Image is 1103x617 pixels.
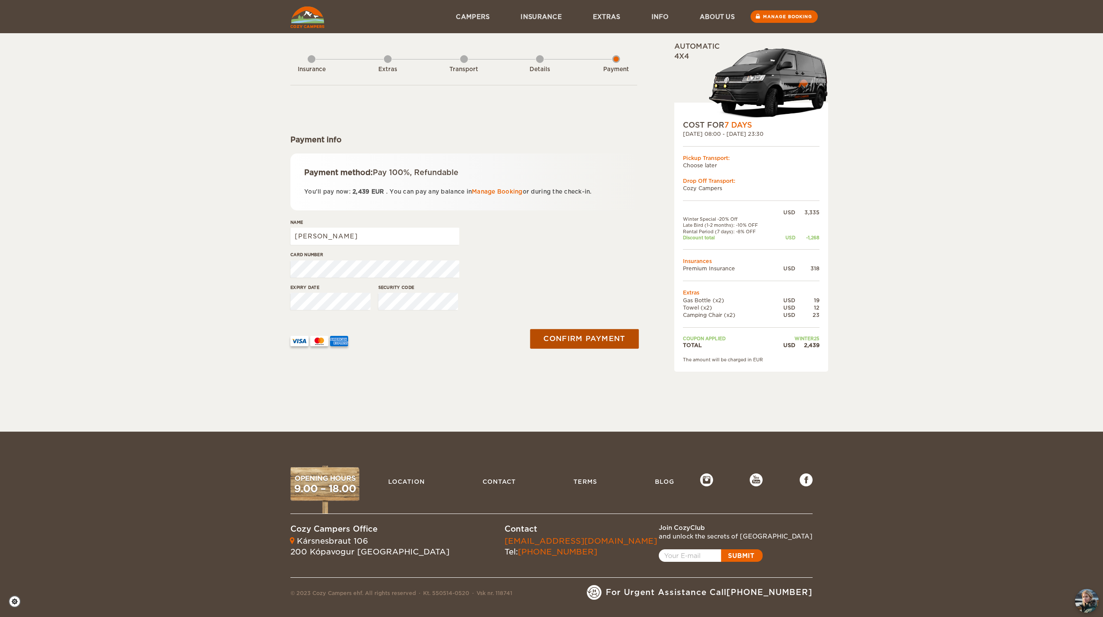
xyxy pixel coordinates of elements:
div: Insurance [288,66,335,74]
label: Card number [290,251,459,258]
span: Pay 100%, Refundable [373,168,458,177]
div: Payment method: [304,167,623,178]
div: USD [775,311,795,319]
div: Cozy Campers Office [290,523,449,535]
a: Terms [569,473,601,490]
td: Towel (x2) [683,304,775,311]
td: WINTER25 [775,335,819,341]
a: Contact [478,473,520,490]
div: 23 [795,311,819,319]
div: Payment info [290,135,637,145]
a: Manage Booking [472,188,523,195]
img: VISA [290,336,308,346]
td: Camping Chair (x2) [683,311,775,319]
div: Join CozyClub [659,523,813,532]
td: TOTAL [683,341,775,349]
td: Cozy Campers [683,185,819,192]
div: USD [775,209,795,216]
div: -1,268 [795,235,819,241]
a: [EMAIL_ADDRESS][DOMAIN_NAME] [505,536,657,545]
div: Kársnesbraut 106 200 Kópavogur [GEOGRAPHIC_DATA] [290,536,449,557]
div: Details [516,66,564,74]
div: 318 [795,265,819,272]
div: [DATE] 08:00 - [DATE] 23:30 [683,130,819,138]
div: 3,335 [795,209,819,216]
div: COST FOR [683,120,819,130]
div: 2,439 [795,341,819,349]
span: 2,439 [352,188,369,195]
td: Choose later [683,162,819,169]
div: Automatic 4x4 [674,42,828,120]
div: Contact [505,523,657,535]
label: Security code [378,284,458,291]
td: Late Bird (1-2 months): -10% OFF [683,222,775,228]
a: Location [384,473,429,490]
a: Open popup [659,549,763,562]
td: Coupon applied [683,335,775,341]
div: Tel: [505,536,657,557]
img: mastercard [310,336,328,346]
a: Cookie settings [9,595,26,608]
td: Gas Bottle (x2) [683,297,775,304]
div: USD [775,304,795,311]
div: Transport [440,66,488,74]
label: Expiry date [290,284,371,291]
a: Manage booking [751,10,818,23]
td: Discount total [683,235,775,241]
div: USD [775,341,795,349]
div: Extras [364,66,411,74]
td: Premium Insurance [683,265,775,272]
img: stor-stuttur-old-new-5.png [709,44,828,120]
div: Payment [592,66,640,74]
td: Insurances [683,257,819,265]
a: [PHONE_NUMBER] [518,547,597,556]
span: EUR [371,188,384,195]
p: You'll pay now: . You can pay any balance in or during the check-in. [304,187,623,197]
div: USD [775,235,795,241]
label: Name [290,219,459,226]
td: Rental Period (7 days): -8% OFF [683,229,775,235]
td: Winter Special -20% Off [683,216,775,222]
button: Confirm payment [530,329,639,348]
div: USD [775,265,795,272]
a: [PHONE_NUMBER] [726,588,813,597]
div: Drop Off Transport: [683,177,819,185]
button: chat-button [1075,589,1099,613]
td: Extras [683,289,819,296]
div: © 2023 Cozy Campers ehf. All rights reserved Kt. 550514-0520 Vsk nr. 118741 [290,589,512,600]
div: Pickup Transport: [683,154,819,162]
span: 7 Days [724,121,752,129]
img: AMEX [330,336,348,346]
div: The amount will be charged in EUR [683,357,819,363]
img: Freyja at Cozy Campers [1075,589,1099,613]
img: Cozy Campers [290,6,324,28]
a: Blog [651,473,679,490]
span: For Urgent Assistance Call [606,587,813,598]
div: 19 [795,297,819,304]
div: and unlock the secrets of [GEOGRAPHIC_DATA] [659,532,813,541]
div: USD [775,297,795,304]
div: 12 [795,304,819,311]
